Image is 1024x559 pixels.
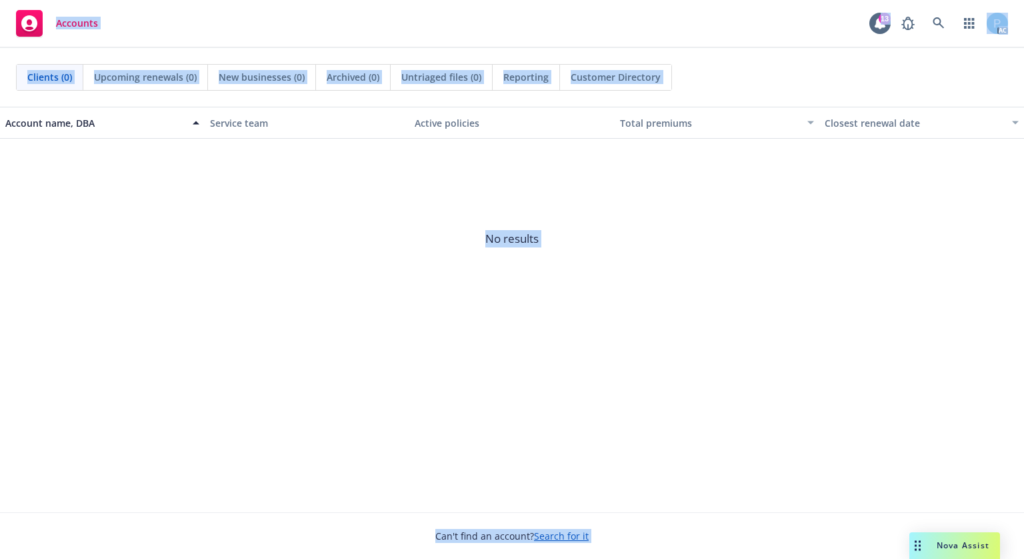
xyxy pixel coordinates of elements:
[615,107,819,139] button: Total premiums
[435,529,589,543] span: Can't find an account?
[27,70,72,84] span: Clients (0)
[327,70,379,84] span: Archived (0)
[925,10,952,37] a: Search
[401,70,481,84] span: Untriaged files (0)
[895,10,921,37] a: Report a Bug
[819,107,1024,139] button: Closest renewal date
[5,116,185,130] div: Account name, DBA
[620,116,799,130] div: Total premiums
[503,70,549,84] span: Reporting
[534,530,589,542] a: Search for it
[94,70,197,84] span: Upcoming renewals (0)
[409,107,614,139] button: Active policies
[219,70,305,84] span: New businesses (0)
[56,18,98,29] span: Accounts
[205,107,409,139] button: Service team
[415,116,609,130] div: Active policies
[825,116,1004,130] div: Closest renewal date
[909,532,1000,559] button: Nova Assist
[956,10,983,37] a: Switch app
[909,532,926,559] div: Drag to move
[937,540,989,551] span: Nova Assist
[879,13,891,25] div: 13
[210,116,404,130] div: Service team
[987,13,1008,34] img: photo
[571,70,661,84] span: Customer Directory
[11,5,103,42] a: Accounts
